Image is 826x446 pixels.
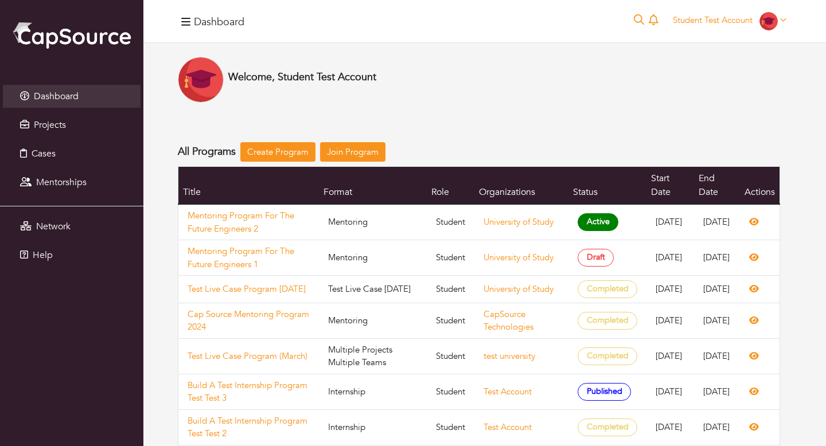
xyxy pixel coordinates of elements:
[3,114,141,136] a: Projects
[36,176,87,189] span: Mentorships
[32,147,56,160] span: Cases
[188,308,310,334] a: Cap Source Mentoring Program 2024
[668,14,792,26] a: Student Test Account
[427,167,474,205] th: Role
[188,379,310,405] a: Build A Test Internship Program Test Test 3
[740,167,780,205] th: Actions
[427,240,474,276] td: Student
[427,276,474,303] td: Student
[484,308,533,333] a: CapSource Technologies
[427,204,474,240] td: Student
[178,167,319,205] th: Title
[646,374,694,409] td: [DATE]
[3,244,141,267] a: Help
[694,303,740,338] td: [DATE]
[578,347,637,365] span: Completed
[694,204,740,240] td: [DATE]
[188,209,310,235] a: Mentoring Program For The Future Engineers 2
[3,142,141,165] a: Cases
[578,213,618,231] span: Active
[484,283,554,295] a: University of Study
[568,167,646,205] th: Status
[694,167,740,205] th: End Date
[320,142,385,162] a: Join Program
[484,216,554,228] a: University of Study
[759,12,778,30] img: Student-Icon-6b6867cbad302adf8029cb3ecf392088beec6a544309a027beb5b4b4576828a8.png
[3,215,141,238] a: Network
[646,204,694,240] td: [DATE]
[427,303,474,338] td: Student
[484,350,535,362] a: test university
[673,14,753,26] span: Student Test Account
[240,142,315,162] a: Create Program
[188,350,310,363] a: Test Live Case Program (March)
[646,338,694,374] td: [DATE]
[178,57,224,103] img: Student-Icon-6b6867cbad302adf8029cb3ecf392088beec6a544309a027beb5b4b4576828a8.png
[319,374,427,409] td: Internship
[188,283,310,296] a: Test Live Case Program [DATE]
[427,409,474,445] td: Student
[36,220,71,233] span: Network
[484,386,532,397] a: Test Account
[694,409,740,445] td: [DATE]
[578,312,637,330] span: Completed
[694,276,740,303] td: [DATE]
[319,338,427,374] td: Multiple Projects Multiple Teams
[3,171,141,194] a: Mentorships
[178,146,236,158] h4: All Programs
[194,16,244,29] h4: Dashboard
[694,240,740,276] td: [DATE]
[319,167,427,205] th: Format
[319,303,427,338] td: Mentoring
[694,338,740,374] td: [DATE]
[34,119,66,131] span: Projects
[427,374,474,409] td: Student
[319,240,427,276] td: Mentoring
[578,383,631,401] span: Published
[319,276,427,303] td: Test Live Case [DATE]
[34,90,79,103] span: Dashboard
[646,303,694,338] td: [DATE]
[646,276,694,303] td: [DATE]
[578,249,614,267] span: Draft
[474,167,568,205] th: Organizations
[646,240,694,276] td: [DATE]
[188,245,310,271] a: Mentoring Program For The Future Engineers 1
[694,374,740,409] td: [DATE]
[188,414,310,440] a: Build A Test Internship Program Test Test 2
[578,280,637,298] span: Completed
[319,204,427,240] td: Mentoring
[427,338,474,374] td: Student
[228,71,376,84] h4: Welcome, Student Test Account
[646,409,694,445] td: [DATE]
[646,167,694,205] th: Start Date
[3,85,141,108] a: Dashboard
[319,409,427,445] td: Internship
[484,421,532,433] a: Test Account
[11,20,132,50] img: cap_logo.png
[33,249,53,261] span: Help
[578,418,637,436] span: Completed
[484,252,554,263] a: University of Study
